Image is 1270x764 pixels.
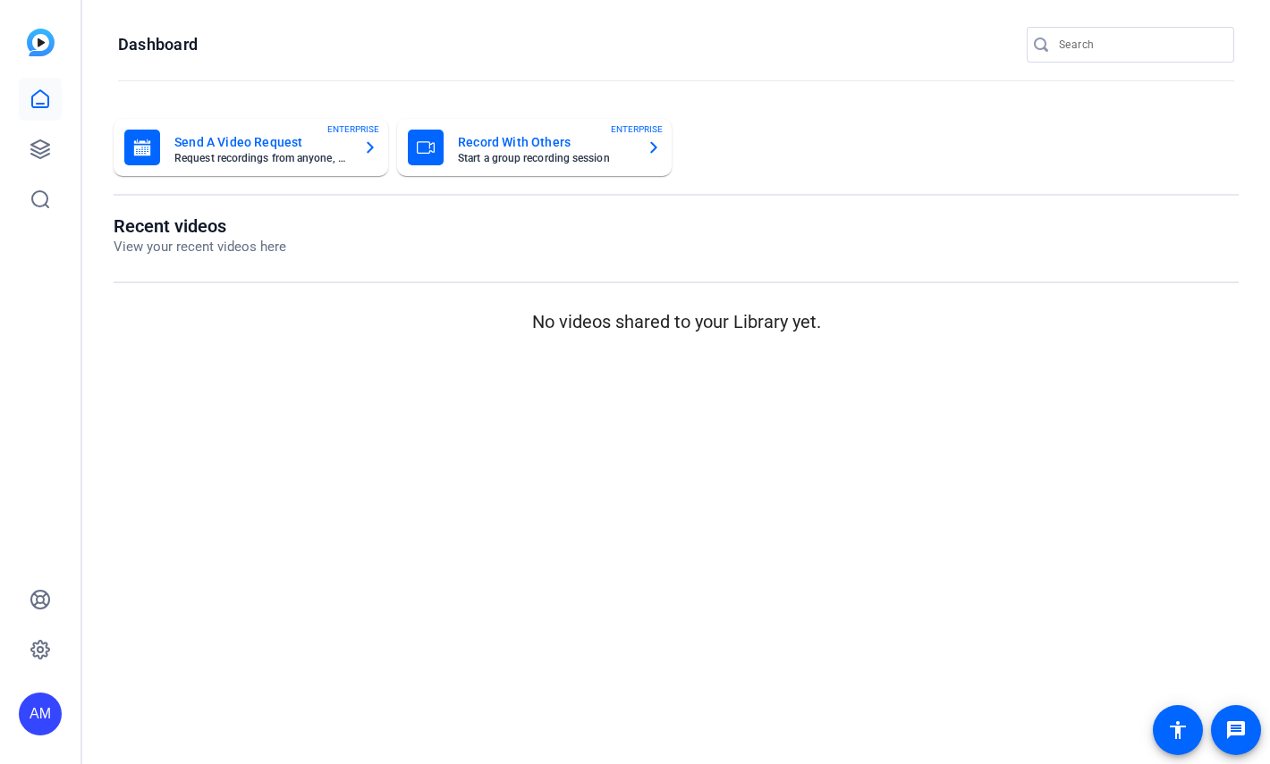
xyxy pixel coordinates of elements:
button: Send A Video RequestRequest recordings from anyone, anywhereENTERPRISE [114,119,388,176]
p: No videos shared to your Library yet. [114,308,1239,335]
img: blue-gradient.svg [27,29,55,56]
h1: Recent videos [114,215,286,237]
mat-icon: accessibility [1167,719,1189,741]
div: AM [19,693,62,735]
span: ENTERPRISE [327,122,379,136]
mat-card-title: Record With Others [458,131,632,153]
mat-card-subtitle: Start a group recording session [458,153,632,164]
span: ENTERPRISE [611,122,663,136]
h1: Dashboard [118,34,198,55]
p: View your recent videos here [114,237,286,257]
mat-card-title: Send A Video Request [174,131,349,153]
input: Search [1059,34,1220,55]
button: Record With OthersStart a group recording sessionENTERPRISE [397,119,672,176]
mat-icon: message [1225,719,1247,741]
mat-card-subtitle: Request recordings from anyone, anywhere [174,153,349,164]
